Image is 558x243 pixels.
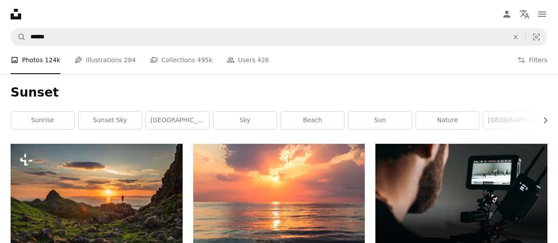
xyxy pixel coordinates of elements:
[213,112,277,129] a: sky
[11,29,26,45] button: Search Unsplash
[348,112,412,129] a: sun
[75,46,136,74] a: Illustrations 284
[506,29,525,45] button: Clear
[526,29,547,45] button: Visual search
[533,5,551,23] button: Menu
[150,46,213,74] a: Collections 495k
[498,5,516,23] a: Log in / Sign up
[516,5,533,23] button: Language
[193,197,365,205] a: sea under white clouds at golden hour
[11,28,547,46] form: Find visuals sitewide
[11,9,21,19] a: Home — Unsplash
[416,112,479,129] a: nature
[79,112,142,129] a: sunset sky
[537,112,547,129] button: scroll list to the right
[197,55,213,65] span: 495k
[11,197,183,205] a: a man standing on top of a lush green hillside
[257,55,269,65] span: 426
[146,112,209,129] a: [GEOGRAPHIC_DATA]
[11,112,74,129] a: sunrise
[483,112,547,129] a: [GEOGRAPHIC_DATA]
[227,46,269,74] a: Users 426
[281,112,344,129] a: beach
[124,55,136,65] span: 284
[11,85,547,101] h1: Sunset
[517,46,547,74] button: Filters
